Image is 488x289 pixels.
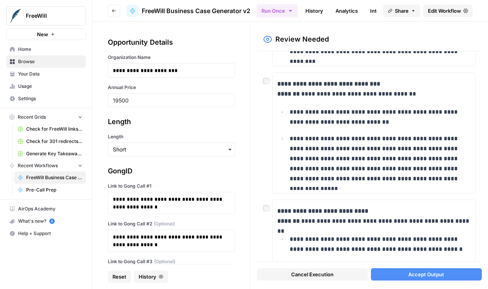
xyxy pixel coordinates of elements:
label: Length [108,133,235,140]
div: GongID [108,166,235,176]
h2: Review Needed [275,34,329,45]
text: 5 [51,219,53,223]
button: Recent Grids [6,111,86,123]
label: Organization Name [108,54,235,61]
span: FreeWill Business Case Generator v2 [142,6,250,15]
a: FreeWill Business Case Generator v2 [126,5,250,17]
label: Link to Gong Call #3 [108,258,235,265]
span: Usage [18,83,82,90]
span: Generate Key Takeaways from Webinar Transcripts [26,150,82,157]
a: Check for 301 redirects on page Grid [14,135,86,148]
span: Recent Grids [18,114,46,121]
a: Check for FreeWill links on partner's external website [14,123,86,135]
button: New [6,29,86,40]
button: History [134,271,168,283]
span: History [139,273,156,281]
span: New [37,30,48,38]
span: Help + Support [18,230,82,237]
div: What's new? [7,215,86,227]
div: Opportunity Details [108,37,235,48]
a: Analytics [331,5,362,17]
span: Settings [18,95,82,102]
button: Share [383,5,420,17]
button: Cancel Execution [257,268,368,281]
a: Pre-Call Prep [14,184,86,196]
a: Browse [6,55,86,68]
a: Usage [6,80,86,92]
span: Home [18,46,82,53]
a: Home [6,43,86,55]
span: FreeWill [26,12,72,20]
span: Your Data [18,71,82,77]
span: Browse [18,58,82,65]
button: Help + Support [6,227,86,240]
a: FreeWill Business Case Generator v2 [14,171,86,184]
span: Recent Workflows [18,162,58,169]
span: Check for 301 redirects on page Grid [26,138,82,145]
a: Your Data [6,68,86,80]
button: Workspace: FreeWill [6,6,86,25]
button: Run Once [257,4,298,17]
button: What's new? 5 [6,215,86,227]
img: FreeWill Logo [9,9,23,23]
span: Share [395,7,409,15]
a: AirOps Academy [6,203,86,215]
span: FreeWill Business Case Generator v2 [26,174,82,181]
label: Link to Gong Call #2 [108,220,235,227]
label: Link to Gong Call #1 [108,183,235,190]
span: Cancel Execution [291,271,334,278]
span: Accept Output [408,271,444,278]
span: (Optional) [154,220,175,227]
label: Annual Price [108,84,235,91]
span: Edit Workflow [428,7,461,15]
span: (Optional) [154,258,175,265]
a: Settings [6,92,86,105]
a: Integrate [366,5,397,17]
span: Pre-Call Prep [26,187,82,193]
button: Reset [108,271,131,283]
span: Check for FreeWill links on partner's external website [26,126,82,133]
a: History [301,5,328,17]
input: Short [113,146,230,153]
span: Reset [112,273,126,281]
button: Accept Output [371,268,482,281]
span: AirOps Academy [18,205,82,212]
a: Generate Key Takeaways from Webinar Transcripts [14,148,86,160]
a: Edit Workflow [423,5,473,17]
div: Length [108,116,235,127]
a: 5 [49,218,55,224]
button: Recent Workflows [6,160,86,171]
